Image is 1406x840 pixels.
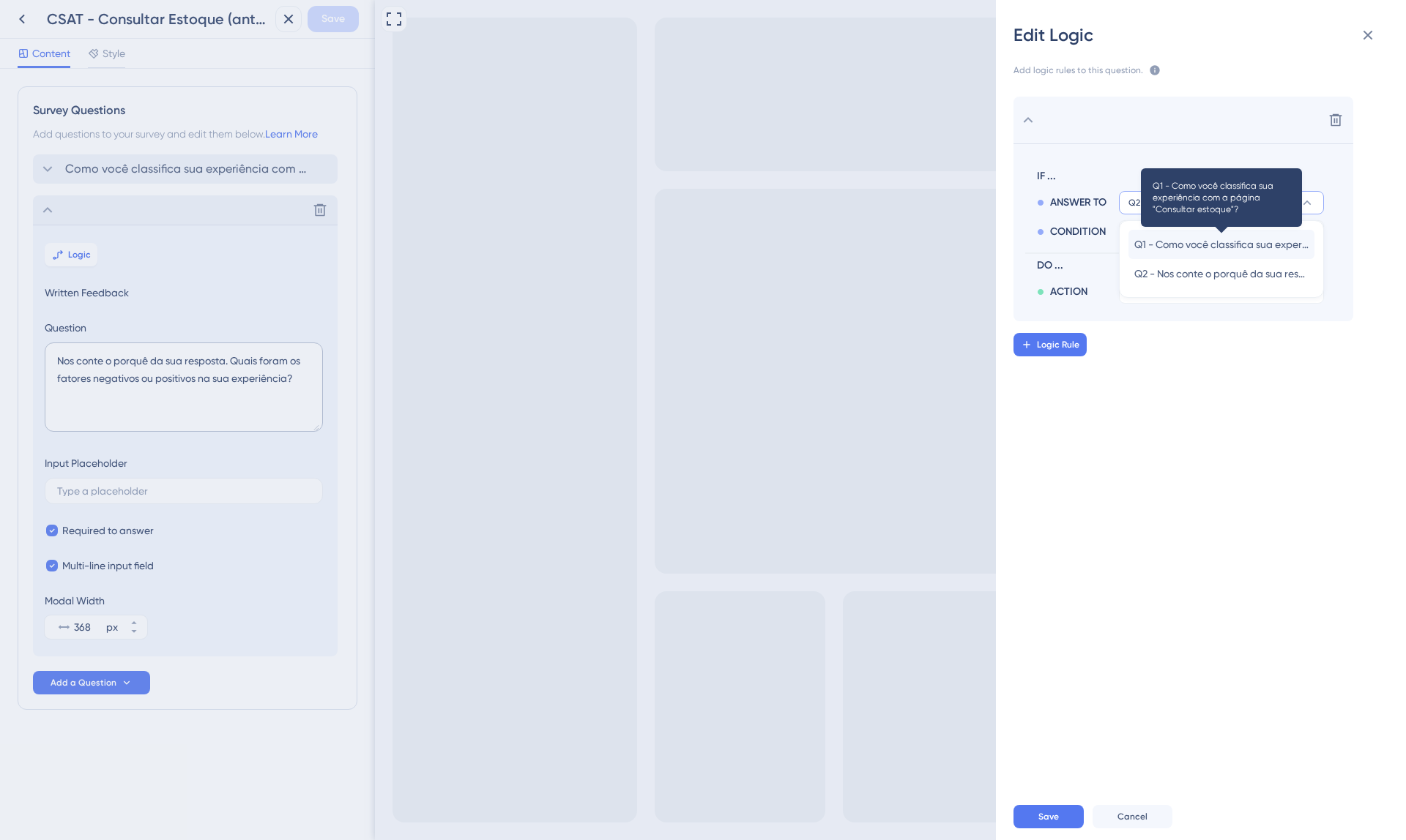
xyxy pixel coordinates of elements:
button: Q1 - Como você classifica sua experiência com a página "Consultar estoque"? [1128,230,1314,259]
button: Q2 - Nos conte o porquê da sua resposta. Quais foram os fatores negativos ou positivos na sua exp... [1119,191,1324,214]
span: ACTION [1050,283,1087,301]
span: Save [1038,811,1059,822]
span: Q2 - Nos conte o porquê da sua resposta. Quais foram os fatores negativos ou positivos na sua exp... [1134,265,1309,282]
span: Q2 - Nos conte o porquê da sua resposta. Quais foram os fatores negativos ou positivos na sua exp... [1128,197,1294,209]
span: Logic Rule [1037,339,1079,350]
span: Cancel [1117,811,1148,822]
span: DO ... [1037,257,1318,274]
span: Add logic rules to this question. [1013,64,1143,79]
span: ANSWER TO [1050,194,1106,211]
span: IF ... [1037,168,1318,185]
span: CONDITION [1050,223,1106,241]
iframe: UserGuiding Survey [732,583,1002,811]
button: Q2 - Nos conte o porquê da sua resposta. Quais foram os fatores negativos ou positivos na sua exp... [1128,259,1314,288]
button: Save [1013,805,1084,828]
div: Edit Logic [1013,23,1388,47]
button: Cancel [1093,805,1172,828]
button: Logic Rule [1013,333,1087,356]
span: Q1 - Como você classifica sua experiência com a página "Consultar estoque"? [1134,236,1309,253]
